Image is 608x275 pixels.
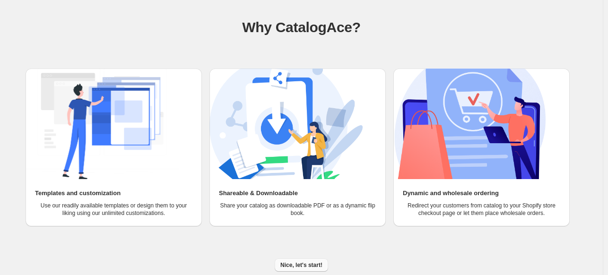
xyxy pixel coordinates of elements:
p: Share your catalog as downloadable PDF or as a dynamic flip book. [219,202,376,217]
img: Dynamic and wholesale ordering [393,69,547,179]
h1: Why CatalogAce? [11,18,591,37]
button: Nice, let's start! [275,258,328,272]
img: Templates and customization [26,69,179,179]
span: Nice, let's start! [280,261,322,269]
h2: Templates and customization [35,189,121,198]
p: Redirect your customers from catalog to your Shopify store checkout page or let them place wholes... [403,202,560,217]
h2: Dynamic and wholesale ordering [403,189,499,198]
h2: Shareable & Downloadable [219,189,298,198]
img: Shareable & Downloadable [209,69,363,179]
p: Use our readily available templates or design them to your liking using our unlimited customizati... [35,202,192,217]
